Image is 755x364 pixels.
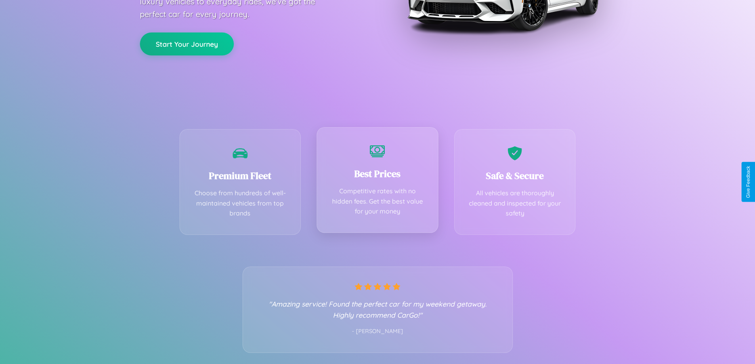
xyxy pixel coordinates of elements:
h3: Safe & Secure [466,169,564,182]
h3: Premium Fleet [192,169,289,182]
button: Start Your Journey [140,32,234,55]
p: All vehicles are thoroughly cleaned and inspected for your safety [466,188,564,219]
p: "Amazing service! Found the perfect car for my weekend getaway. Highly recommend CarGo!" [259,298,497,320]
p: Choose from hundreds of well-maintained vehicles from top brands [192,188,289,219]
p: Competitive rates with no hidden fees. Get the best value for your money [329,186,426,217]
h3: Best Prices [329,167,426,180]
div: Give Feedback [745,166,751,198]
p: - [PERSON_NAME] [259,326,497,337]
